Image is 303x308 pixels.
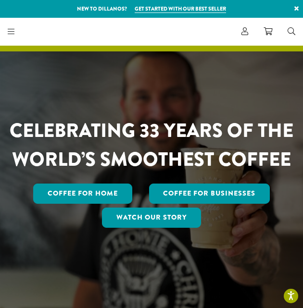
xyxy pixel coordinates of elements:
h1: CELEBRATING 33 YEARS OF THE WORLD’S SMOOTHEST COFFEE [5,116,298,174]
a: Search [280,24,303,39]
a: Watch Our Story [102,208,201,228]
a: Coffee For Businesses [149,184,270,204]
a: Coffee for Home [33,184,132,204]
a: Get started with our best seller [135,5,226,13]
